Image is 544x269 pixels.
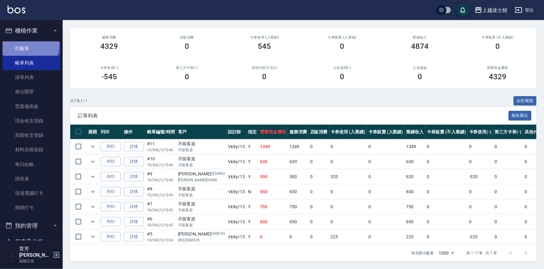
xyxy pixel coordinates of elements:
[288,139,309,154] td: 1349
[147,162,175,168] p: 10/04 (六) 15:46
[467,169,493,184] td: -320
[156,35,218,39] h2: 店販消費
[405,199,425,214] td: 750
[493,184,523,199] td: 0
[88,202,98,211] button: expand row
[8,6,25,13] img: Logo
[509,111,532,121] button: 報表匯出
[145,125,177,139] th: 帳單編號/時間
[367,215,405,229] td: 0
[178,147,225,153] p: 不留客資
[514,96,537,106] button: 全部展開
[124,202,144,212] a: 詳情
[288,199,309,214] td: 750
[78,35,140,39] h3: 服務消費
[309,199,329,214] td: 0
[101,232,121,242] button: 列印
[233,66,296,70] h2: 其他付款方式(-)
[489,72,506,81] h3: 4329
[124,187,144,197] a: 詳情
[512,4,536,16] button: 登出
[246,199,258,214] td: Y
[367,169,405,184] td: 0
[88,172,98,181] button: expand row
[467,139,493,154] td: 0
[309,139,329,154] td: 0
[425,125,467,139] th: 卡券販賣 (不入業績)
[145,154,177,169] td: #10
[70,98,87,104] p: 共 7 筆, 1 / 1
[145,184,177,199] td: #8
[211,231,225,237] p: (00819)
[388,35,451,39] h2: 業績收入
[329,230,367,244] td: 225
[178,201,225,207] div: 不留客資
[388,66,451,70] h2: 入金儲值
[185,72,189,81] h3: 0
[309,184,329,199] td: 0
[340,42,344,51] h3: 0
[3,200,60,215] a: 掃碼打卡
[288,184,309,199] td: 650
[246,184,258,199] td: N
[178,162,225,168] p: 不留客資
[425,199,467,214] td: 0
[177,125,226,139] th: 客戶
[3,114,60,128] a: 現金收支登錄
[367,125,405,139] th: 卡券販賣 (入業績)
[329,125,367,139] th: 卡券使用 (入業績)
[101,187,121,197] button: 列印
[178,177,225,183] p: [PERSON_NAME]05486
[367,230,405,244] td: 0
[3,218,60,234] button: 預約管理
[124,232,144,242] a: 詳情
[124,142,144,152] a: 詳情
[258,139,288,154] td: 1349
[425,169,467,184] td: 0
[145,230,177,244] td: #5
[3,99,60,114] a: 營業儀表板
[147,222,175,228] p: 10/04 (六) 15:45
[467,215,493,229] td: 0
[467,230,493,244] td: -225
[122,125,145,139] th: 操作
[258,169,288,184] td: 300
[145,169,177,184] td: #9
[101,172,121,182] button: 列印
[493,154,523,169] td: 0
[309,230,329,244] td: 0
[329,139,367,154] td: 0
[329,199,367,214] td: 0
[246,169,258,184] td: Y
[246,154,258,169] td: Y
[147,177,175,183] p: 10/04 (六) 15:46
[309,125,329,139] th: 店販消費
[311,66,373,70] h2: 入金使用(-)
[145,139,177,154] td: #11
[457,4,469,16] button: save
[493,230,523,244] td: 0
[101,157,121,167] button: 列印
[482,6,507,14] div: 上越波士頓
[87,125,99,139] th: 展開
[226,199,247,214] td: Vicky /13
[418,72,422,81] h3: 0
[147,237,175,243] p: 10/04 (六) 15:04
[3,85,60,99] a: 座位開單
[493,125,523,139] th: 第三方卡券(-)
[178,222,225,228] p: 不留客資
[467,184,493,199] td: 0
[88,157,98,166] button: expand row
[3,157,60,172] a: 每日結帳
[411,250,434,256] p: 每頁顯示數量
[258,230,288,244] td: 0
[495,42,500,51] h3: 0
[405,154,425,169] td: 630
[88,232,98,241] button: expand row
[466,35,529,39] h2: 卡券販賣 (不入業績)
[226,230,247,244] td: Vicky /13
[3,70,60,85] a: 掛單列表
[124,172,144,182] a: 詳情
[493,169,523,184] td: 0
[329,154,367,169] td: 0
